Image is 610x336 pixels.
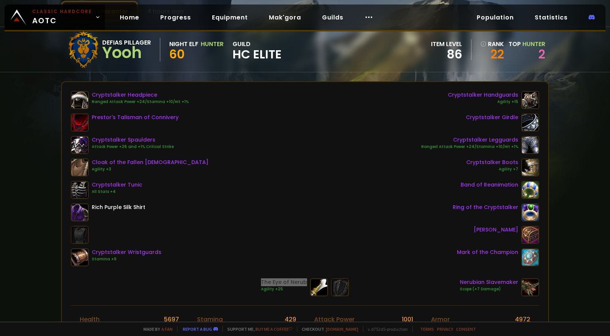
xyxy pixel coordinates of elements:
[310,278,328,296] img: item-23039
[92,203,145,211] div: Rich Purple Silk Shirt
[509,39,545,49] div: Top
[448,91,518,99] div: Cryptstalker Handguards
[61,1,138,22] button: Scan character
[515,315,530,324] div: 4972
[102,47,151,58] div: Yooh
[102,38,151,47] div: Defias Pillager
[402,315,413,324] div: 1001
[461,181,518,189] div: Band of Reanimation
[457,248,518,256] div: Mark of the Champion
[206,10,254,25] a: Equipment
[474,226,518,234] div: [PERSON_NAME]
[538,46,545,63] a: 2
[197,315,223,324] div: Stamina
[71,113,89,131] img: item-19377
[521,181,539,199] img: item-22961
[233,39,282,60] div: guild
[263,10,307,25] a: Mak'gora
[71,203,89,221] img: item-4335
[480,39,504,49] div: rank
[453,203,518,211] div: Ring of the Cryptstalker
[521,203,539,221] img: item-23067
[71,181,89,199] img: item-22436
[521,226,539,244] img: item-23570
[363,326,408,332] span: v. d752d5 - production
[261,278,307,286] div: The Eye of Nerub
[521,113,539,131] img: item-22442
[71,248,89,266] img: item-22443
[297,326,358,332] span: Checkout
[169,46,185,63] span: 60
[92,181,142,189] div: Cryptstalker Tunic
[285,315,296,324] div: 429
[92,256,161,262] div: Stamina +9
[92,99,189,105] div: Ranged Attack Power +24/Stamina +10/Hit +1%
[169,39,198,49] div: Night Elf
[92,91,189,99] div: Cryptstalker Headpiece
[92,158,209,166] div: Cloak of the Fallen [DEMOGRAPHIC_DATA]
[92,166,209,172] div: Agility +3
[466,158,518,166] div: Cryptstalker Boots
[316,10,349,25] a: Guilds
[183,326,212,332] a: Report a bug
[201,39,224,49] div: Hunter
[92,189,142,195] div: All Stats +4
[471,10,520,25] a: Population
[71,158,89,176] img: item-21710
[32,8,92,15] small: Classic Hardcore
[222,326,292,332] span: Support me,
[431,39,462,49] div: item level
[421,144,518,150] div: Ranged Attack Power +24/Stamina +10/Hit +1%
[261,286,307,292] div: Agility +25
[420,326,434,332] a: Terms
[456,326,476,332] a: Consent
[326,326,358,332] a: [DOMAIN_NAME]
[437,326,453,332] a: Privacy
[466,113,518,121] div: Cryptstalker Girdle
[521,158,539,176] img: item-22440
[314,315,355,324] div: Attack Power
[4,4,105,30] a: Classic HardcoreAOTC
[460,286,518,292] div: Scope (+7 Damage)
[92,113,179,121] div: Prestor's Talisman of Connivery
[431,315,450,324] div: Armor
[71,91,89,109] img: item-22438
[521,136,539,154] img: item-22437
[529,10,574,25] a: Statistics
[466,166,518,172] div: Agility +7
[32,8,92,26] span: AOTC
[421,136,518,144] div: Cryptstalker Legguards
[431,49,462,60] div: 86
[164,315,179,324] div: 5697
[521,248,539,266] img: item-23206
[521,91,539,109] img: item-22441
[114,10,145,25] a: Home
[521,278,539,296] img: item-22812
[71,136,89,154] img: item-22439
[139,326,173,332] span: Made by
[448,99,518,105] div: Agility +15
[154,10,197,25] a: Progress
[460,278,518,286] div: Nerubian Slavemaker
[161,326,173,332] a: a fan
[233,49,282,60] span: HC Elite
[92,136,174,144] div: Cryptstalker Spaulders
[92,248,161,256] div: Cryptstalker Wristguards
[480,49,504,60] a: 22
[92,144,174,150] div: Attack Power +26 and +1% Critical Strike
[255,326,292,332] a: Buy me a coffee
[522,40,545,48] span: Hunter
[80,315,100,324] div: Health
